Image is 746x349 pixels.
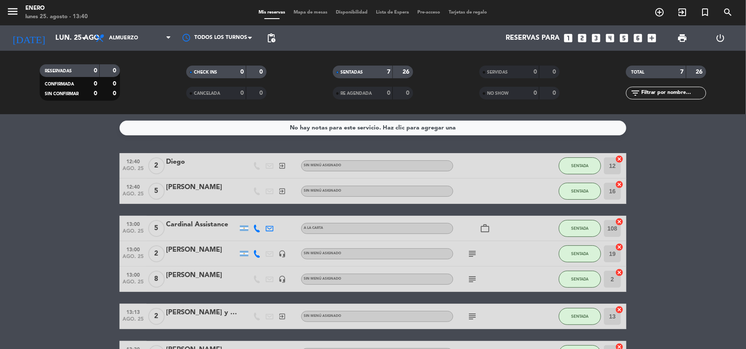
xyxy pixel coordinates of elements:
[631,70,644,74] span: TOTAL
[278,313,286,320] i: exit_to_app
[630,88,640,98] i: filter_list
[166,219,238,230] div: Cardinal Assistance
[506,34,560,42] span: Reservas para
[113,81,118,87] strong: 0
[615,155,624,163] i: cancel
[79,33,89,43] i: arrow_drop_down
[633,33,644,44] i: looks_6
[255,10,290,15] span: Mis reservas
[290,10,332,15] span: Mapa de mesas
[166,307,238,318] div: [PERSON_NAME] y [PERSON_NAME]
[702,25,740,51] div: LOG OUT
[678,7,688,17] i: exit_to_app
[559,183,601,200] button: SENTADA
[166,157,238,168] div: Diego
[148,245,165,262] span: 2
[166,245,238,256] div: [PERSON_NAME]
[123,156,144,166] span: 12:40
[304,277,341,280] span: Sin menú asignado
[577,33,588,44] i: looks_two
[387,69,390,75] strong: 7
[123,244,144,254] span: 13:00
[6,29,51,47] i: [DATE]
[615,180,624,189] i: cancel
[240,69,244,75] strong: 0
[563,33,574,44] i: looks_one
[615,305,624,314] i: cancel
[332,10,372,15] span: Disponibilidad
[572,163,589,168] span: SENTADA
[240,90,244,96] strong: 0
[123,228,144,238] span: ago. 25
[487,70,508,74] span: SERVIDAS
[148,308,165,325] span: 2
[304,189,341,192] span: Sin menú asignado
[148,183,165,200] span: 5
[716,33,726,43] i: power_settings_new
[559,308,601,325] button: SENTADA
[572,189,589,193] span: SENTADA
[403,69,411,75] strong: 26
[290,123,456,133] div: No hay notas para este servicio. Haz clic para agregar una
[559,245,601,262] button: SENTADA
[25,4,88,13] div: Enero
[278,162,286,170] i: exit_to_app
[123,181,144,191] span: 12:40
[278,275,286,283] i: headset_mic
[406,90,411,96] strong: 0
[194,91,220,96] span: CANCELADA
[304,164,341,167] span: Sin menú asignado
[45,69,72,73] span: RESERVADAS
[166,270,238,281] div: [PERSON_NAME]
[340,70,363,74] span: SENTADAS
[414,10,445,15] span: Pre-acceso
[681,69,684,75] strong: 7
[166,182,238,193] div: [PERSON_NAME]
[559,157,601,174] button: SENTADA
[619,33,630,44] i: looks_5
[123,316,144,326] span: ago. 25
[304,314,341,318] span: Sin menú asignado
[445,10,492,15] span: Tarjetas de regalo
[655,7,665,17] i: add_circle_outline
[109,35,138,41] span: Almuerzo
[605,33,616,44] i: looks_4
[591,33,602,44] i: looks_3
[113,91,118,96] strong: 0
[696,69,705,75] strong: 26
[304,226,323,230] span: A LA CARTA
[467,311,477,322] i: subject
[467,274,477,284] i: subject
[94,68,97,74] strong: 0
[123,307,144,316] span: 13:13
[467,249,477,259] i: subject
[615,268,624,277] i: cancel
[259,90,264,96] strong: 0
[487,91,509,96] span: NO SHOW
[123,219,144,228] span: 13:00
[647,33,658,44] i: add_box
[340,91,372,96] span: RE AGENDADA
[94,81,97,87] strong: 0
[123,279,144,289] span: ago. 25
[94,91,97,96] strong: 0
[615,217,624,226] i: cancel
[572,226,589,231] span: SENTADA
[278,187,286,195] i: exit_to_app
[113,68,118,74] strong: 0
[640,88,706,98] input: Filtrar por nombre...
[559,271,601,288] button: SENTADA
[480,223,490,234] i: work_outline
[123,191,144,201] span: ago. 25
[123,254,144,264] span: ago. 25
[148,271,165,288] span: 8
[6,5,19,21] button: menu
[25,13,88,21] div: lunes 25. agosto - 13:40
[278,250,286,258] i: headset_mic
[559,220,601,237] button: SENTADA
[572,277,589,281] span: SENTADA
[123,269,144,279] span: 13:00
[372,10,414,15] span: Lista de Espera
[123,166,144,176] span: ago. 25
[266,33,276,43] span: pending_actions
